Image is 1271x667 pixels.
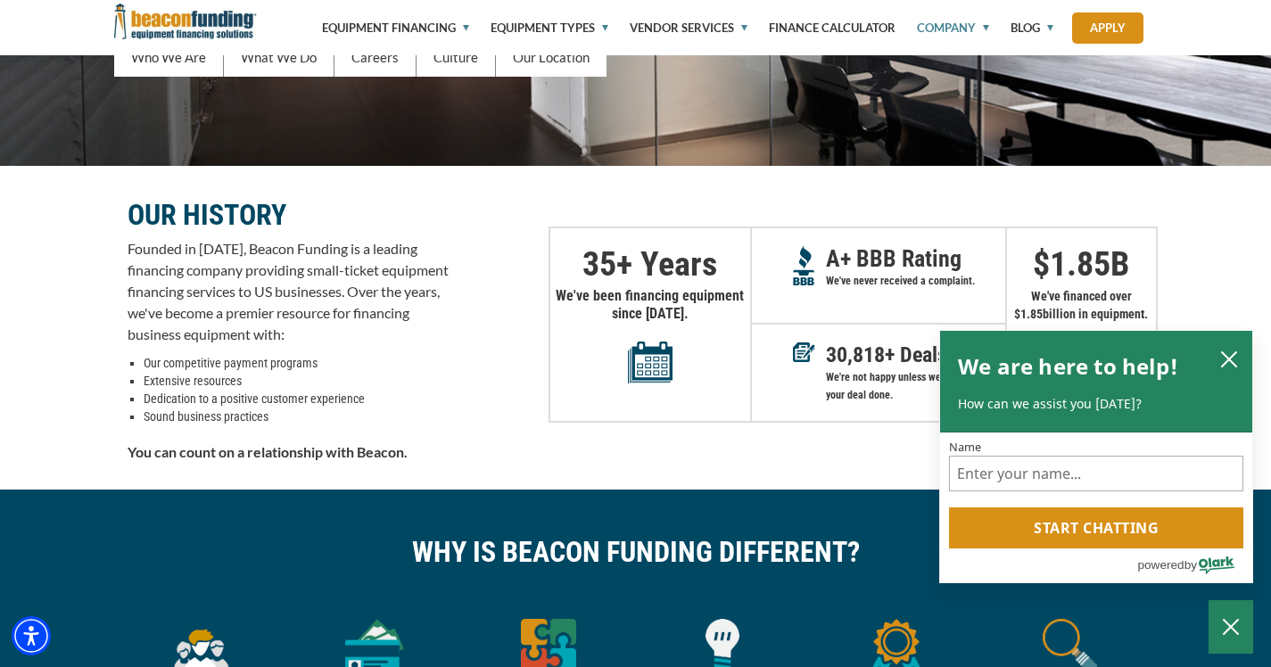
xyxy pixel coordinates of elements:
[958,395,1234,413] p: How can we assist you [DATE]?
[1050,244,1110,284] span: 1.85
[949,507,1243,548] button: Start chatting
[334,37,417,77] a: Careers
[1215,346,1243,373] button: close chatbox
[826,346,1005,364] p: + Deals
[496,37,607,77] a: Our Location
[949,456,1243,491] input: Name
[826,272,1005,290] p: We've never received a complaint.
[114,37,224,77] a: Who We Are
[939,330,1253,583] div: olark chatbox
[114,13,257,28] a: Beacon Funding Corporation
[417,37,496,77] a: Culture
[144,354,449,372] li: Our competitive payment programs
[128,238,449,345] p: Founded in [DATE], Beacon Funding is a leading financing company providing small-ticket equipment...
[1007,255,1156,273] p: $ B
[958,349,1178,384] h2: We are here to help!
[144,390,449,408] li: Dedication to a positive customer experience
[793,246,815,285] img: A+ Reputation BBB
[550,287,750,383] p: We've been financing equipment since [DATE].
[1020,307,1043,321] span: 1.85
[12,616,51,655] div: Accessibility Menu
[128,204,449,226] p: OUR HISTORY
[224,37,334,77] a: What We Do
[1137,549,1252,582] a: Powered by Olark - open in a new tab
[1209,600,1253,654] button: Close Chatbox
[1072,12,1143,44] a: Apply
[793,342,815,362] img: Deals in Equipment Financing
[144,372,449,390] li: Extensive resources
[144,408,449,425] li: Sound business practices
[1137,554,1184,576] span: powered
[628,341,673,383] img: Years in equipment financing
[550,255,750,273] p: + Years
[582,244,616,284] span: 35
[128,443,408,460] strong: You can count on a relationship with Beacon.
[826,250,1005,268] p: A+ BBB Rating
[1184,554,1197,576] span: by
[114,4,257,39] img: Beacon Funding Corporation
[949,441,1243,453] label: Name
[826,368,1005,404] p: We're not happy unless we get your deal done.
[128,543,1144,561] p: WHY IS BEACON FUNDING DIFFERENT?
[1007,287,1156,323] p: We've financed over $ billion in equipment.
[826,342,885,367] span: 30,818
